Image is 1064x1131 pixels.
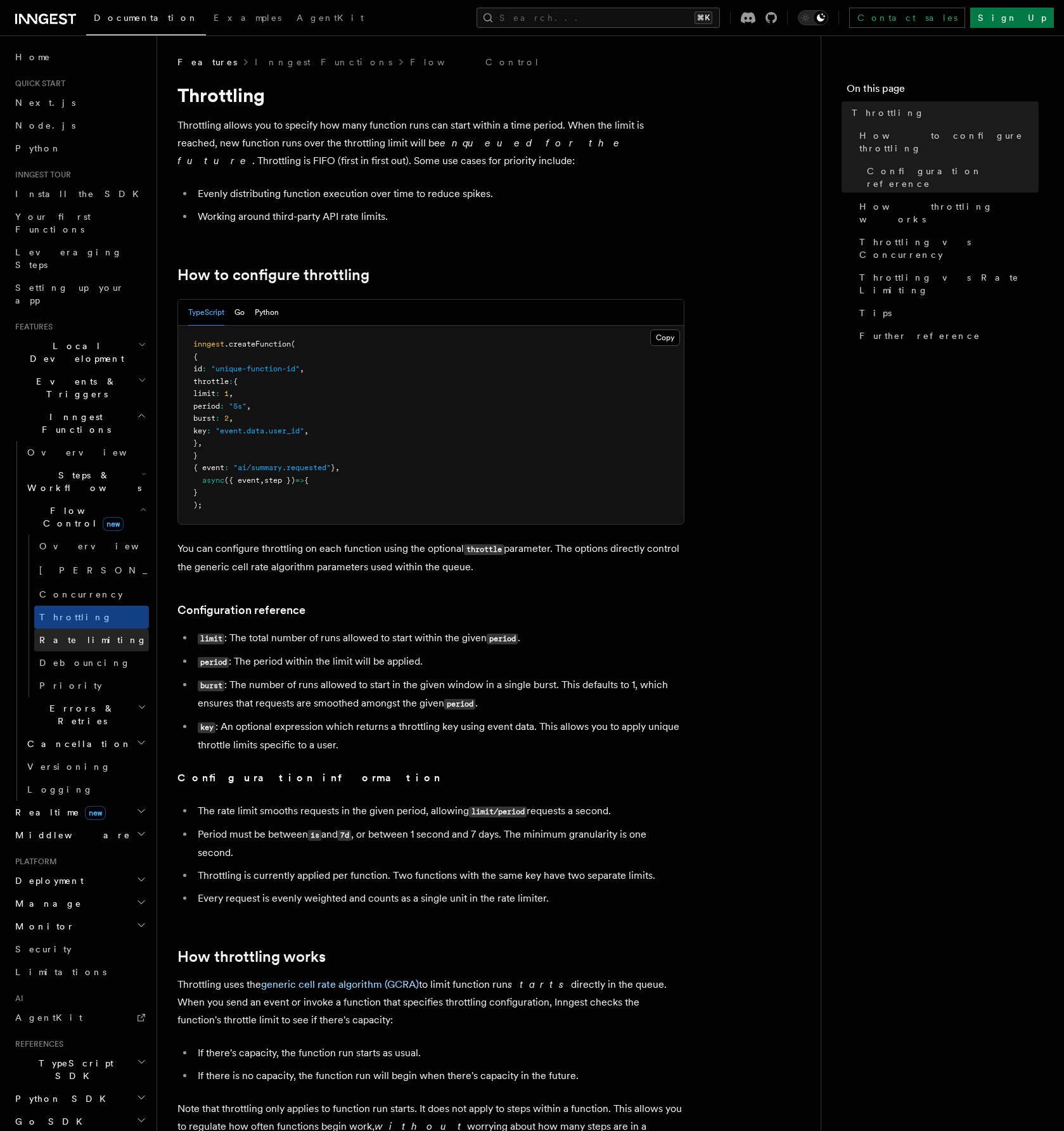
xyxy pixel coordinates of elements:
[10,375,138,400] span: Events & Triggers
[10,994,23,1004] span: AI
[10,1115,90,1128] span: Go SDK
[849,8,965,28] a: Contact sales
[10,370,149,406] button: Events & Triggers
[86,4,206,35] a: Documentation
[297,13,364,23] span: AgentKit
[194,1067,684,1085] li: If there is no capacity, the function run will begin when there's capacity in the future.
[224,389,229,398] span: 1
[10,335,149,370] button: Local Development
[859,236,1039,261] span: Throttling vs Concurrency
[15,967,106,977] span: Limitations
[854,302,1039,324] a: Tips
[477,8,720,28] button: Search...⌘K
[211,364,300,373] span: "unique-function-id"
[229,389,233,398] span: ,
[304,426,309,435] span: ,
[39,589,123,599] span: Concurrency
[193,340,224,348] span: inngest
[10,241,149,276] a: Leveraging Steps
[487,634,518,644] code: period
[10,897,82,910] span: Manage
[22,738,132,750] span: Cancellation
[220,402,224,411] span: :
[194,676,684,713] li: : The number of runs allowed to start in the given window in a single burst. This defaults to 1, ...
[22,464,149,499] button: Steps & Workflows
[862,160,1039,195] a: Configuration reference
[194,1044,684,1062] li: If there's capacity, the function run starts as usual.
[10,79,65,89] span: Quick start
[444,699,475,710] code: period
[202,476,224,485] span: async
[10,1087,149,1110] button: Python SDK
[177,601,305,619] a: Configuration reference
[22,504,139,530] span: Flow Control
[193,377,229,386] span: throttle
[193,438,198,447] span: }
[10,1092,113,1105] span: Python SDK
[15,283,124,305] span: Setting up your app
[193,389,215,398] span: limit
[291,340,295,348] span: (
[300,364,304,373] span: ,
[10,441,149,801] div: Inngest Functions
[229,377,233,386] span: :
[10,961,149,983] a: Limitations
[695,11,712,24] kbd: ⌘K
[308,830,321,841] code: 1s
[224,463,229,472] span: :
[177,772,441,784] strong: Configuration information
[22,778,149,801] a: Logging
[10,920,75,933] span: Monitor
[198,438,202,447] span: ,
[39,541,170,551] span: Overview
[859,200,1039,226] span: How throttling works
[859,271,1039,297] span: Throttling vs Rate Limiting
[10,857,57,867] span: Platform
[198,722,215,733] code: key
[854,231,1039,266] a: Throttling vs Concurrency
[234,300,245,326] button: Go
[233,377,238,386] span: {
[177,540,684,576] p: You can configure throttling on each function using the optional parameter. The options directly ...
[194,185,684,203] li: Evenly distributing function execution over time to reduce spikes.
[193,451,198,460] span: }
[34,629,149,651] a: Rate limiting
[15,212,91,234] span: Your first Functions
[10,806,106,819] span: Realtime
[194,718,684,754] li: : An optional expression which returns a throttling key using event data. This allows you to appl...
[22,499,149,535] button: Flow Controlnew
[10,411,137,436] span: Inngest Functions
[224,414,229,423] span: 2
[15,143,61,153] span: Python
[22,441,149,464] a: Overview
[214,13,281,23] span: Examples
[103,517,124,531] span: new
[194,629,684,648] li: : The total number of runs allowed to start within the given .
[188,300,224,326] button: TypeScript
[193,488,198,497] span: }
[193,414,215,423] span: burst
[970,8,1054,28] a: Sign Up
[854,266,1039,302] a: Throttling vs Rate Limiting
[177,56,237,68] span: Features
[215,389,220,398] span: :
[39,612,112,622] span: Throttling
[22,732,149,755] button: Cancellation
[854,195,1039,231] a: How throttling works
[194,867,684,885] li: Throttling is currently applied per function. Two functions with the same key have two separate l...
[852,106,925,119] span: Throttling
[22,697,149,732] button: Errors & Retries
[39,565,225,575] span: [PERSON_NAME]
[177,266,369,284] a: How to configure throttling
[508,978,571,990] em: starts
[177,948,326,966] a: How throttling works
[193,352,198,361] span: {
[10,46,149,68] a: Home
[193,463,224,472] span: { event
[304,476,309,485] span: {
[867,165,1039,190] span: Configuration reference
[22,535,149,697] div: Flow Controlnew
[338,830,351,841] code: 7d
[22,702,138,727] span: Errors & Retries
[10,892,149,915] button: Manage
